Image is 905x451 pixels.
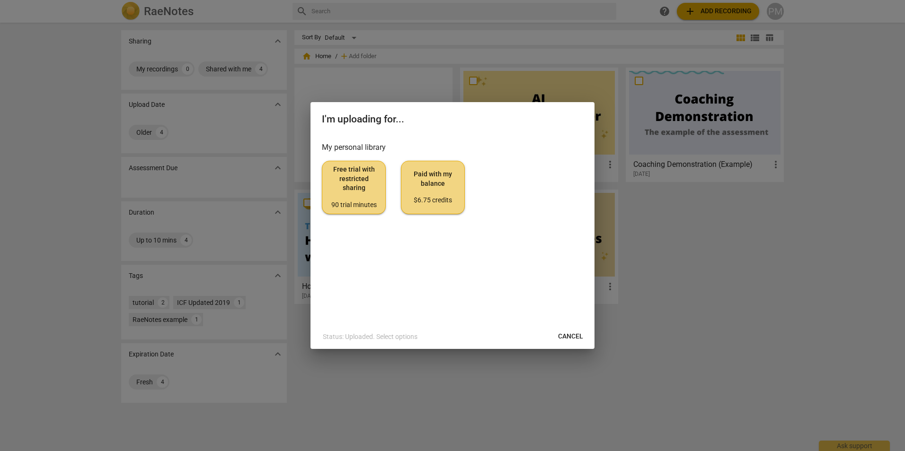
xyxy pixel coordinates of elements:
[322,161,386,214] button: Free trial with restricted sharing90 trial minutes
[550,328,591,345] button: Cancel
[323,332,417,342] p: Status: Uploaded. Select options
[409,196,457,205] div: $6.75 credits
[322,113,583,125] h2: I'm uploading for...
[409,170,457,205] span: Paid with my balance
[330,200,378,210] div: 90 trial minutes
[558,332,583,341] span: Cancel
[401,161,465,214] button: Paid with my balance$6.75 credits
[330,165,378,209] span: Free trial with restricted sharing
[322,142,583,153] h3: My personal library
